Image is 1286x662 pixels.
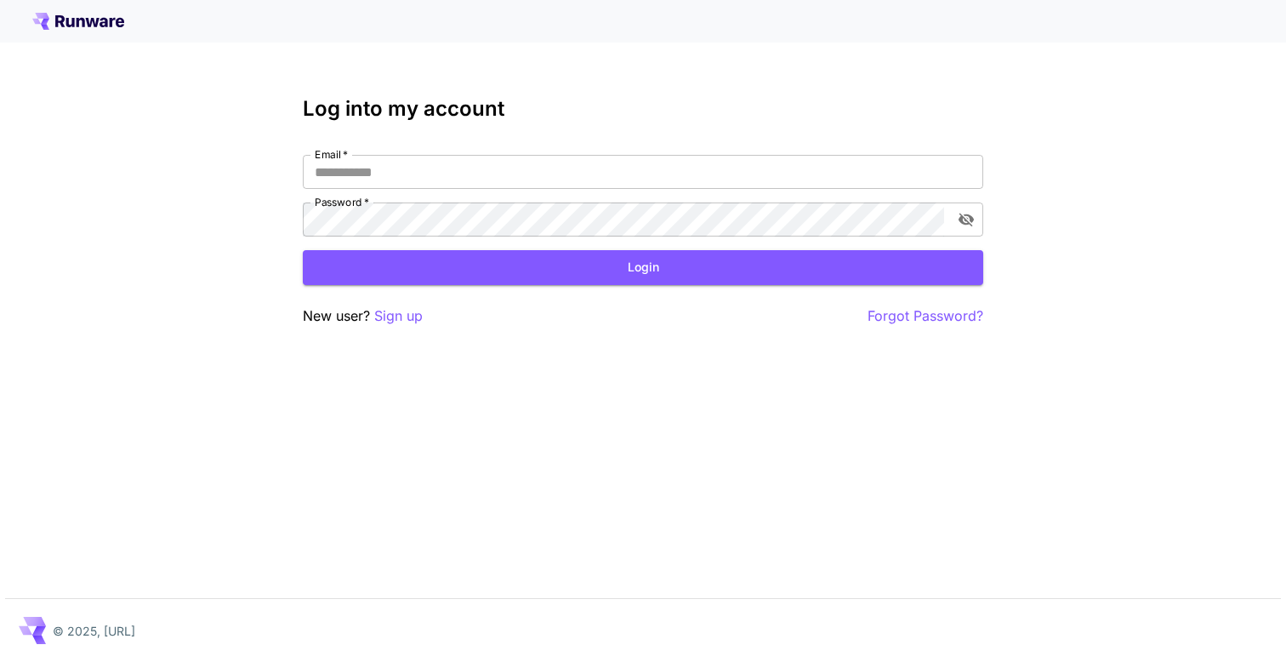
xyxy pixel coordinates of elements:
button: Sign up [374,305,423,327]
h3: Log into my account [303,97,983,121]
button: Login [303,250,983,285]
p: New user? [303,305,423,327]
button: toggle password visibility [951,204,982,235]
button: Forgot Password? [868,305,983,327]
label: Password [315,195,369,209]
p: © 2025, [URL] [53,622,135,640]
label: Email [315,147,348,162]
